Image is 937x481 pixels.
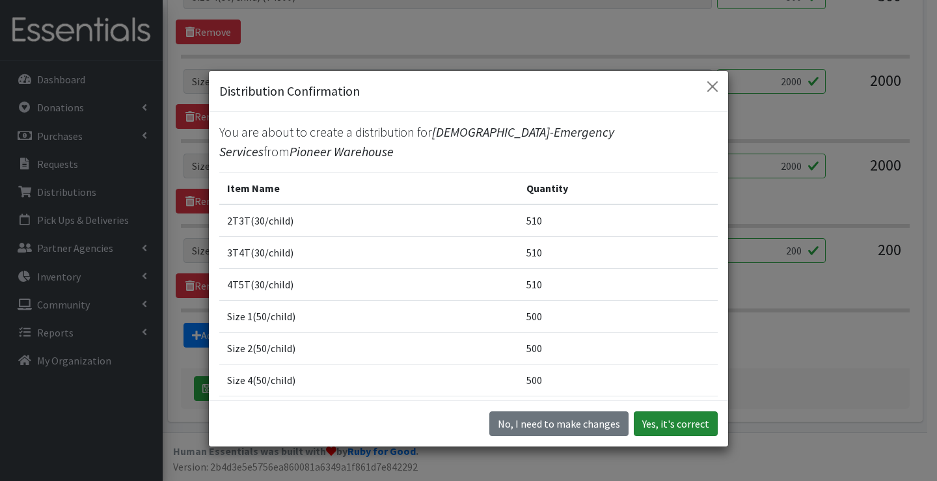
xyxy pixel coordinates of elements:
td: 500 [519,332,718,364]
td: Size 1(50/child) [219,300,519,332]
td: 3T4T(30/child) [219,236,519,268]
p: You are about to create a distribution for from [219,122,718,161]
th: Quantity [519,172,718,204]
td: Size 5(50/child) [219,396,519,428]
button: Close [702,76,723,97]
td: Size 2(50/child) [219,332,519,364]
td: 510 [519,268,718,300]
td: 500 [519,300,718,332]
button: No I need to make changes [489,411,629,436]
button: Yes, it's correct [634,411,718,436]
h5: Distribution Confirmation [219,81,360,101]
span: Pioneer Warehouse [290,143,394,159]
th: Item Name [219,172,519,204]
td: 4T5T(30/child) [219,268,519,300]
td: Size 4(50/child) [219,364,519,396]
td: 500 [519,364,718,396]
td: 510 [519,236,718,268]
span: [DEMOGRAPHIC_DATA]-Emergency Services [219,124,614,159]
td: 2000 [519,396,718,428]
td: 510 [519,204,718,237]
td: 2T3T(30/child) [219,204,519,237]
